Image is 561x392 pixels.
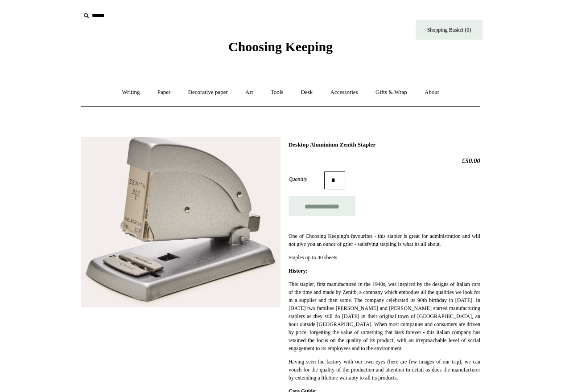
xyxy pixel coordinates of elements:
[289,175,324,183] label: Quantity
[263,81,292,104] a: Tools
[289,280,480,352] p: This stapler, first manufactured in the 1940s, was inspired by the designs of Italian cars of the...
[149,81,179,104] a: Paper
[289,358,480,382] p: Having seen the factory with our own eyes (here are few images of our trip), we can vouch for the...
[417,81,447,104] a: About
[81,137,280,308] img: Desktop Aluminium Zenith Stapler
[237,81,261,104] a: Art
[228,39,333,54] span: Choosing Keeping
[322,81,366,104] a: Accessories
[289,268,308,274] strong: History:
[289,232,480,248] p: One of Choosing Keeping's favourites - this stapler is great for administration and will not give...
[289,157,480,165] h2: £50.00
[289,141,480,148] h1: Desktop Aluminium Zenith Stapler
[293,81,321,104] a: Desk
[289,253,480,261] p: Staples up to 40 sheets
[228,46,333,53] a: Choosing Keeping
[367,81,415,104] a: Gifts & Wrap
[416,20,483,40] a: Shopping Basket (0)
[180,81,236,104] a: Decorative paper
[114,81,148,104] a: Writing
